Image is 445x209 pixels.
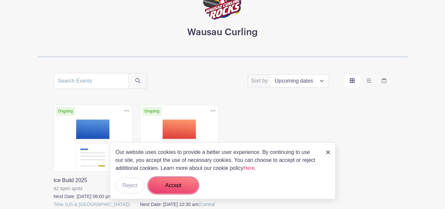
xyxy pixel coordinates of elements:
[148,177,198,193] button: Accept
[244,165,255,171] a: Here
[116,148,319,172] p: Our website uses cookies to provide a better user experience. By continuing to use our site, you ...
[187,27,258,38] h3: Wausau Curling
[116,177,144,193] button: Reject
[345,74,392,88] div: order and view
[326,150,330,154] img: close_button-5f87c8562297e5c2d7936805f587ecaba9071eb48480494691a3f1689db116b3.svg
[54,73,129,89] input: Search Events
[251,77,270,85] label: Sort by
